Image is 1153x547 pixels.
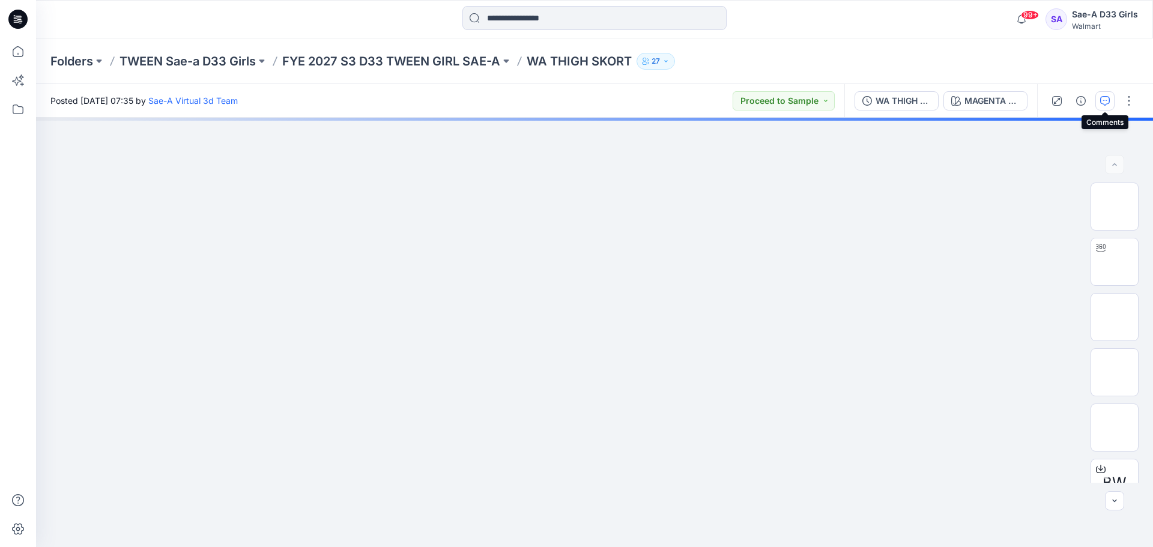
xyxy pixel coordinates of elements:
[50,53,93,70] a: Folders
[943,91,1027,110] button: MAGENTA JEWEL
[964,94,1020,107] div: MAGENTA JEWEL
[282,53,500,70] a: FYE 2027 S3 D33 TWEEN GIRL SAE-A
[50,94,238,107] span: Posted [DATE] 07:35 by
[1072,22,1138,31] div: Walmart
[527,53,632,70] p: WA THIGH SKORT
[652,55,660,68] p: 27
[1021,10,1039,20] span: 99+
[637,53,675,70] button: 27
[120,53,256,70] a: TWEEN Sae-a D33 Girls
[855,91,939,110] button: WA THIGH SKORT_REV1_FULL COLORWAYS
[1046,8,1067,30] div: SA
[1103,472,1127,494] span: BW
[148,95,238,106] a: Sae-A Virtual 3d Team
[1071,91,1091,110] button: Details
[1072,7,1138,22] div: Sae-A D33 Girls
[876,94,931,107] div: WA THIGH SKORT_REV1_FULL COLORWAYS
